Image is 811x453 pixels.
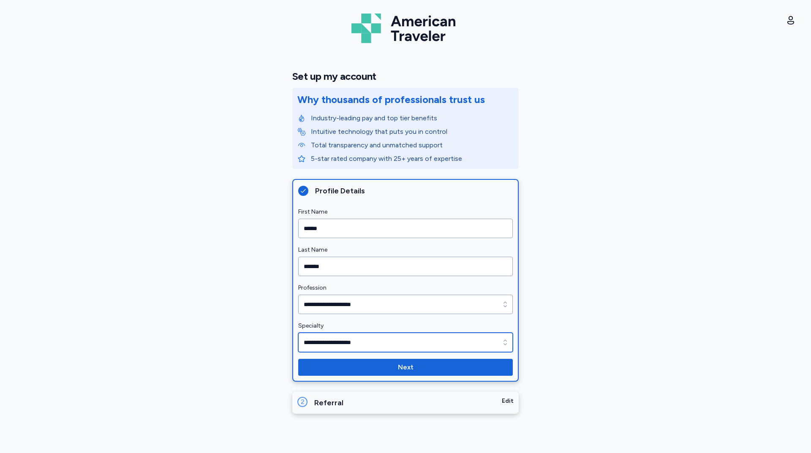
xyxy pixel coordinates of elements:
[314,397,502,409] div: Referral
[351,10,460,46] img: Logo
[298,283,513,293] label: Profession
[311,113,514,123] p: Industry-leading pay and top tier benefits
[298,219,513,238] input: First Name
[311,127,514,137] p: Intuitive technology that puts you in control
[298,207,513,217] label: First Name
[311,154,514,164] p: 5-star rated company with 25+ years of expertise
[315,185,513,197] div: Profile Details
[292,70,519,83] h1: Set up my account
[298,321,513,331] label: Specialty
[298,257,513,276] input: Last Name
[298,359,513,376] button: Next
[398,362,414,372] span: Next
[297,93,485,106] div: Why thousands of professionals trust us
[297,397,308,407] div: 2
[502,397,514,409] div: Edit
[298,245,513,255] label: Last Name
[311,140,514,150] p: Total transparency and unmatched support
